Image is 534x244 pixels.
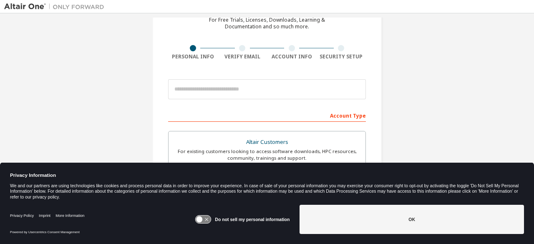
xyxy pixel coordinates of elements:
[209,17,325,30] div: For Free Trials, Licenses, Downloads, Learning & Documentation and so much more.
[317,53,366,60] div: Security Setup
[4,3,108,11] img: Altair One
[267,53,317,60] div: Account Info
[168,53,218,60] div: Personal Info
[174,136,360,148] div: Altair Customers
[168,108,366,122] div: Account Type
[218,53,267,60] div: Verify Email
[174,148,360,161] div: For existing customers looking to access software downloads, HPC resources, community, trainings ...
